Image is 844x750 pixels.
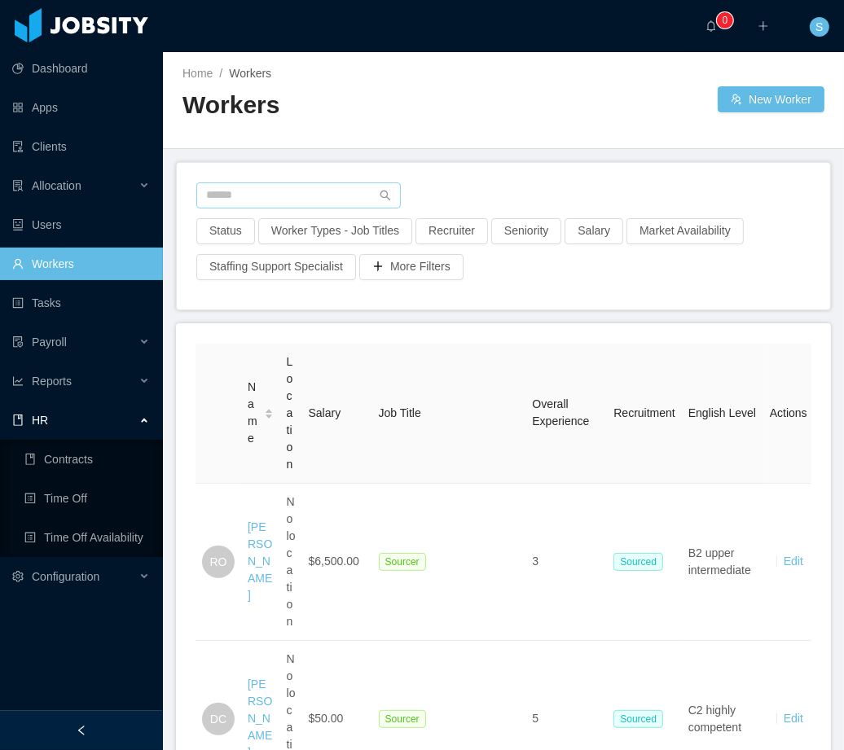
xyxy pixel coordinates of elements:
span: Actions [770,406,807,419]
span: Salary [309,406,341,419]
td: B2 upper intermediate [682,484,763,641]
i: icon: plus [758,20,769,32]
span: Allocation [32,179,81,192]
i: icon: book [12,414,24,426]
a: icon: robotUsers [12,208,150,241]
button: icon: plusMore Filters [359,254,464,280]
a: icon: profileTime Off [24,482,150,515]
a: Sourced [613,555,670,568]
button: Status [196,218,255,244]
a: Home [182,67,213,80]
button: Market Availability [626,218,744,244]
button: Seniority [491,218,561,244]
span: English Level [688,406,756,419]
i: icon: caret-down [264,413,273,418]
div: Sort [264,406,274,418]
a: icon: profileTasks [12,287,150,319]
td: No location [280,484,302,641]
span: S [815,17,823,37]
span: Location [287,355,293,471]
i: icon: search [380,190,391,201]
span: / [219,67,222,80]
button: Recruiter [415,218,488,244]
td: 3 [525,484,607,641]
span: Job Title [379,406,421,419]
span: HR [32,414,48,427]
span: Sourcer [379,553,426,571]
span: Payroll [32,336,67,349]
a: icon: pie-chartDashboard [12,52,150,85]
span: $6,500.00 [309,555,359,568]
sup: 0 [717,12,733,29]
span: Configuration [32,570,99,583]
button: icon: usergroup-addNew Worker [718,86,824,112]
span: Recruitment [613,406,675,419]
i: icon: caret-up [264,406,273,411]
i: icon: file-protect [12,336,24,348]
i: icon: setting [12,571,24,582]
a: [PERSON_NAME] [248,520,272,602]
span: Sourced [613,710,663,728]
span: Workers [229,67,271,80]
a: icon: auditClients [12,130,150,163]
button: Salary [565,218,623,244]
span: Sourced [613,553,663,571]
button: Worker Types - Job Titles [258,218,412,244]
span: RO [210,546,227,578]
a: icon: bookContracts [24,443,150,476]
i: icon: bell [706,20,717,32]
h2: Workers [182,89,503,122]
span: DC [210,703,226,735]
span: Overall Experience [532,397,589,428]
a: Sourced [613,712,670,725]
span: Sourcer [379,710,426,728]
a: icon: appstoreApps [12,91,150,124]
a: Edit [784,712,803,725]
span: Reports [32,375,72,388]
a: Edit [784,555,803,568]
i: icon: line-chart [12,375,24,387]
i: icon: solution [12,180,24,191]
a: icon: profileTime Off Availability [24,521,150,554]
a: icon: userWorkers [12,248,150,280]
button: Staffing Support Specialist [196,254,356,280]
span: Name [248,379,257,447]
span: $50.00 [309,712,344,725]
